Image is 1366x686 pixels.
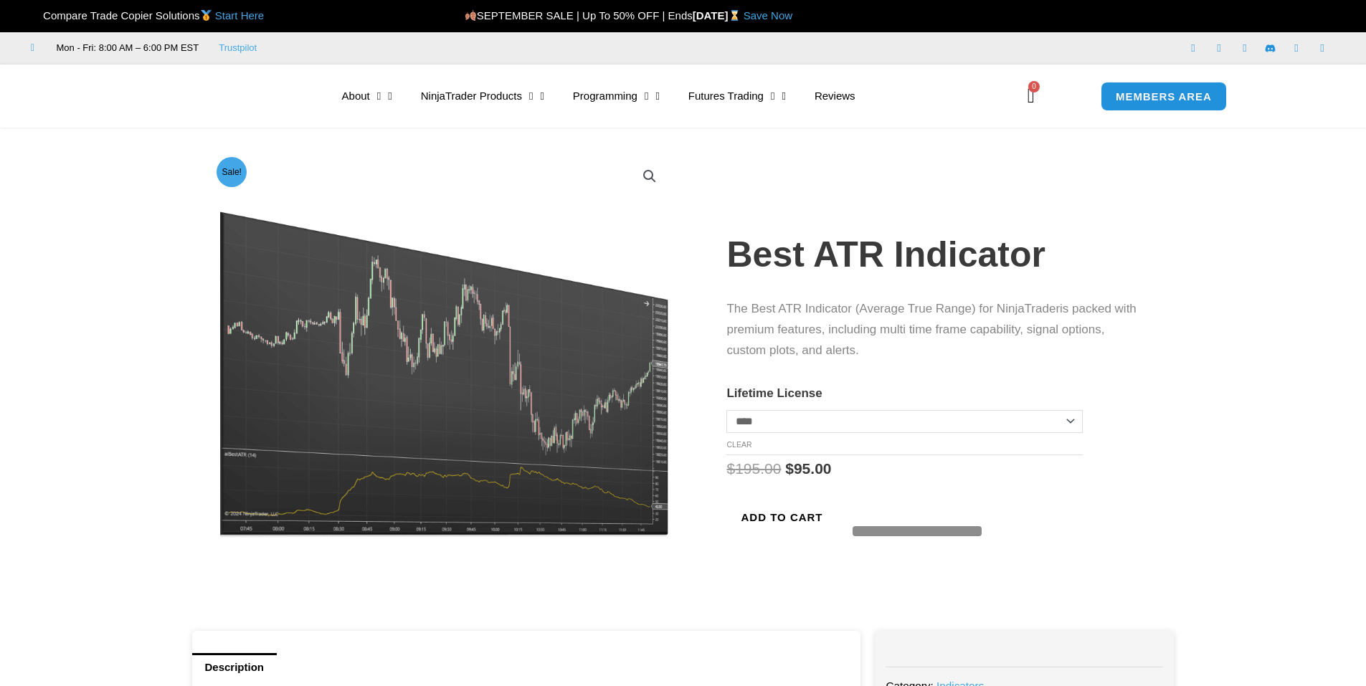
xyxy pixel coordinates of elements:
span: is packed with premium features, including multi time frame capability, signal options, custom pl... [726,302,1136,357]
button: Buy with GPay [853,526,982,536]
span: Compare Trade Copier Solutions [31,9,264,22]
span: Sale! [217,157,247,187]
bdi: 95.00 [785,460,831,477]
a: Trustpilot [219,39,257,57]
label: Lifetime License [726,386,822,400]
span: Mon - Fri: 8:00 AM – 6:00 PM EST [53,39,199,57]
img: Best ATR [212,153,673,538]
a: Description [192,653,278,681]
img: 🥇 [201,10,212,21]
span: The Best ATR Indicator (Average True Range) for NinjaTrader [726,302,1060,315]
span: 0 [1028,81,1040,92]
nav: Menu [328,80,1005,113]
a: Futures Trading [674,80,800,113]
a: NinjaTrader Products [407,80,559,113]
img: LogoAI | Affordable Indicators – NinjaTrader [146,70,300,122]
span: $ [726,460,735,477]
strong: [DATE] [693,9,744,22]
img: 🍂 [465,10,476,21]
a: Reviews [800,80,870,113]
a: 0 [1006,75,1056,117]
span: SEPTEMBER SALE | Up To 50% OFF | Ends [465,9,693,22]
span: $ [785,460,794,477]
a: Programming [559,80,674,113]
bdi: 195.00 [726,460,781,477]
img: ⌛ [729,10,740,21]
span: MEMBERS AREA [1116,91,1212,102]
a: Save Now [744,9,792,22]
iframe: Secure payment input frame [850,502,979,504]
img: 🏆 [32,10,42,21]
button: Add to cart [726,505,837,530]
a: Start Here [215,9,264,22]
a: About [328,80,407,113]
h1: Best ATR Indicator [726,229,1145,280]
a: MEMBERS AREA [1101,82,1227,111]
a: View full-screen image gallery [637,163,663,189]
a: Clear options [726,440,751,449]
